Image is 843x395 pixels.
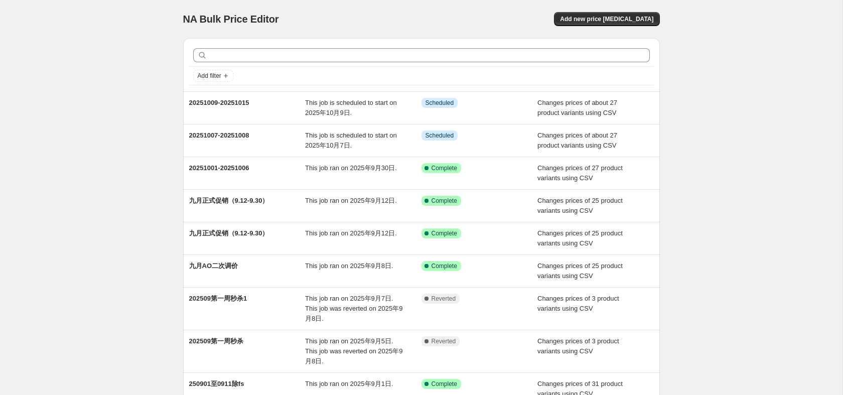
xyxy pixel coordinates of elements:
[189,380,244,387] span: 250901至0911除fs
[305,99,397,116] span: This job is scheduled to start on 2025年10月9日.
[432,295,456,303] span: Reverted
[537,131,617,149] span: Changes prices of about 27 product variants using CSV
[537,295,619,312] span: Changes prices of 3 product variants using CSV
[189,131,249,139] span: 20251007-20251008
[426,99,454,107] span: Scheduled
[560,15,653,23] span: Add new price [MEDICAL_DATA]
[189,229,269,237] span: 九月正式促销（9.12-9.30）
[189,197,269,204] span: 九月正式促销（9.12-9.30）
[537,197,623,214] span: Changes prices of 25 product variants using CSV
[432,380,457,388] span: Complete
[537,229,623,247] span: Changes prices of 25 product variants using CSV
[189,262,238,270] span: 九月AO二次调价
[554,12,659,26] button: Add new price [MEDICAL_DATA]
[305,131,397,149] span: This job is scheduled to start on 2025年10月7日.
[305,380,393,387] span: This job ran on 2025年9月1日.
[432,229,457,237] span: Complete
[432,197,457,205] span: Complete
[305,295,402,322] span: This job ran on 2025年9月7日. This job was reverted on 2025年9月8日.
[189,337,243,345] span: 202509第一周秒杀
[305,197,397,204] span: This job ran on 2025年9月12日.
[193,70,233,82] button: Add filter
[183,14,279,25] span: NA Bulk Price Editor
[305,229,397,237] span: This job ran on 2025年9月12日.
[432,262,457,270] span: Complete
[189,295,247,302] span: 202509第一周秒杀1
[305,164,397,172] span: This job ran on 2025年9月30日.
[198,72,221,80] span: Add filter
[537,337,619,355] span: Changes prices of 3 product variants using CSV
[432,337,456,345] span: Reverted
[305,337,402,365] span: This job ran on 2025年9月5日. This job was reverted on 2025年9月8日.
[305,262,393,270] span: This job ran on 2025年9月8日.
[426,131,454,140] span: Scheduled
[432,164,457,172] span: Complete
[537,99,617,116] span: Changes prices of about 27 product variants using CSV
[537,164,623,182] span: Changes prices of 27 product variants using CSV
[189,164,249,172] span: 20251001-20251006
[189,99,249,106] span: 20251009-20251015
[537,262,623,280] span: Changes prices of 25 product variants using CSV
